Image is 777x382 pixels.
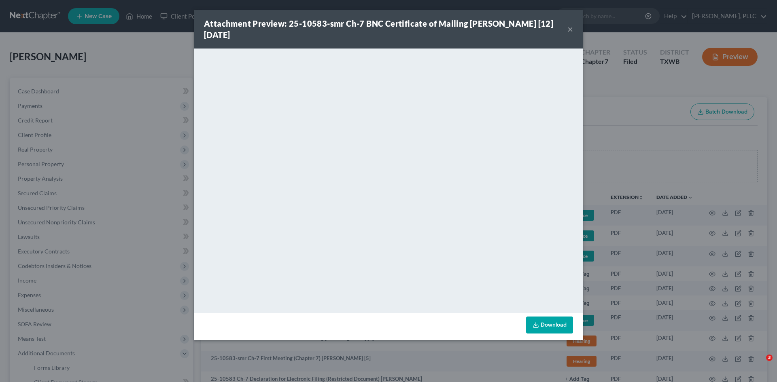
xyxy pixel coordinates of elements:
[194,49,583,311] iframe: <object ng-attr-data='[URL][DOMAIN_NAME]' type='application/pdf' width='100%' height='650px'></ob...
[204,19,553,40] strong: Attachment Preview: 25-10583-smr Ch-7 BNC Certificate of Mailing [PERSON_NAME] [12] [DATE]
[749,355,769,374] iframe: Intercom live chat
[766,355,773,361] span: 3
[567,24,573,34] button: ×
[526,317,573,333] a: Download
